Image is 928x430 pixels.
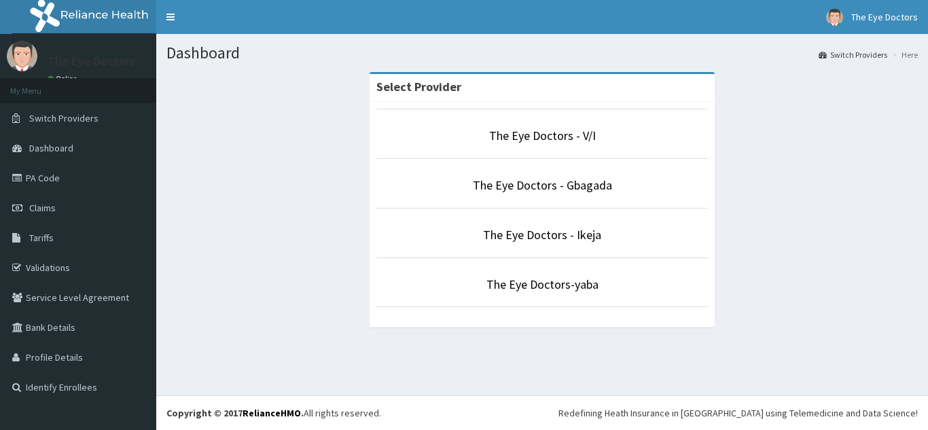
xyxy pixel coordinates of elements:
a: Online [48,74,80,84]
span: Tariffs [29,232,54,244]
a: The Eye Doctors - Gbagada [473,177,612,193]
img: User Image [7,41,37,71]
footer: All rights reserved. [156,395,928,430]
h1: Dashboard [166,44,918,62]
a: The Eye Doctors - V/I [489,128,596,143]
a: Switch Providers [819,49,887,60]
strong: Copyright © 2017 . [166,407,304,419]
p: The Eye Doctors [48,55,135,67]
span: The Eye Doctors [851,11,918,23]
a: The Eye Doctors-yaba [486,276,599,292]
a: RelianceHMO [243,407,301,419]
a: The Eye Doctors - Ikeja [483,227,601,243]
div: Redefining Heath Insurance in [GEOGRAPHIC_DATA] using Telemedicine and Data Science! [558,406,918,420]
img: User Image [826,9,843,26]
span: Claims [29,202,56,214]
span: Switch Providers [29,112,99,124]
span: Dashboard [29,142,73,154]
li: Here [889,49,918,60]
strong: Select Provider [376,79,461,94]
